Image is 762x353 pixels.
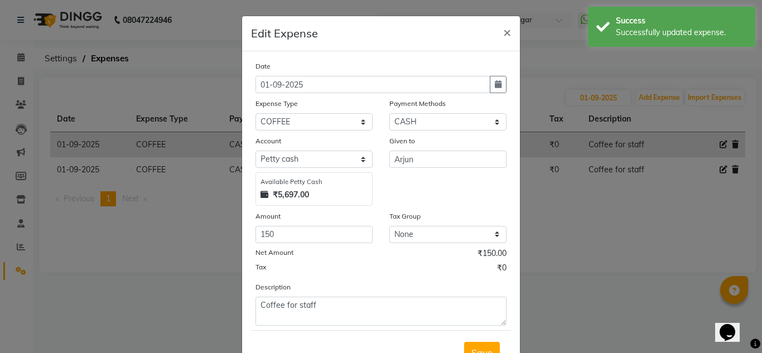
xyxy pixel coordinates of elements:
[503,23,511,40] span: ×
[255,248,293,258] label: Net Amount
[251,25,318,42] h5: Edit Expense
[255,226,373,243] input: Amount
[494,16,520,47] button: Close
[497,262,507,277] span: ₹0
[273,189,309,201] strong: ₹5,697.00
[389,211,421,221] label: Tax Group
[389,99,446,109] label: Payment Methods
[255,99,298,109] label: Expense Type
[616,15,747,27] div: Success
[255,282,291,292] label: Description
[478,248,507,262] span: ₹150.00
[255,211,281,221] label: Amount
[389,136,415,146] label: Given to
[616,27,747,38] div: Successfully updated expense.
[389,151,507,168] input: Given to
[261,177,368,187] div: Available Petty Cash
[255,136,281,146] label: Account
[255,262,266,272] label: Tax
[715,308,751,342] iframe: chat widget
[255,61,271,71] label: Date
